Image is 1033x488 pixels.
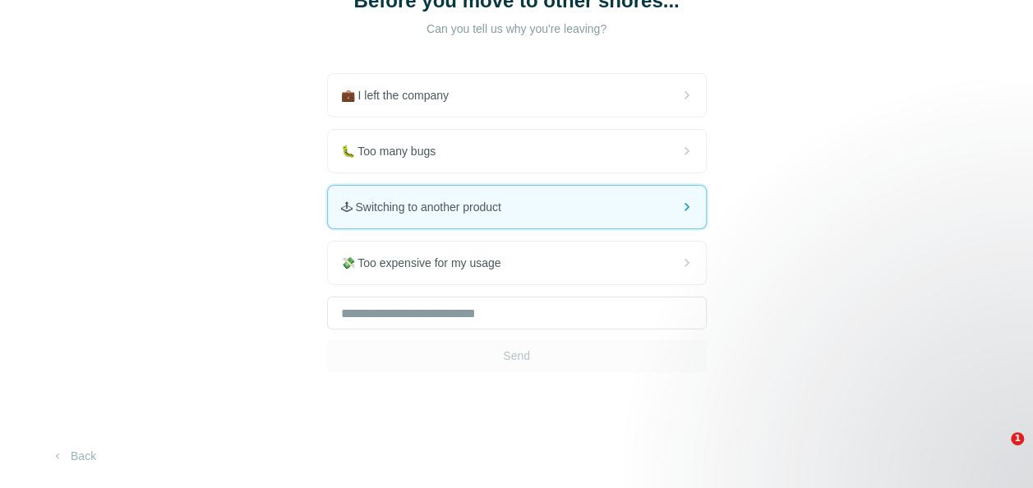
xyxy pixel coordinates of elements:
p: Can you tell us why you're leaving? [353,21,681,37]
iframe: Intercom live chat [977,432,1017,472]
span: 1 [1011,432,1024,445]
span: 💼 I left the company [341,87,462,104]
span: 💸 Too expensive for my usage [341,255,514,271]
button: Back [39,441,108,471]
span: 🕹 Switching to another product [341,199,514,215]
span: 🐛 Too many bugs [341,143,450,159]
